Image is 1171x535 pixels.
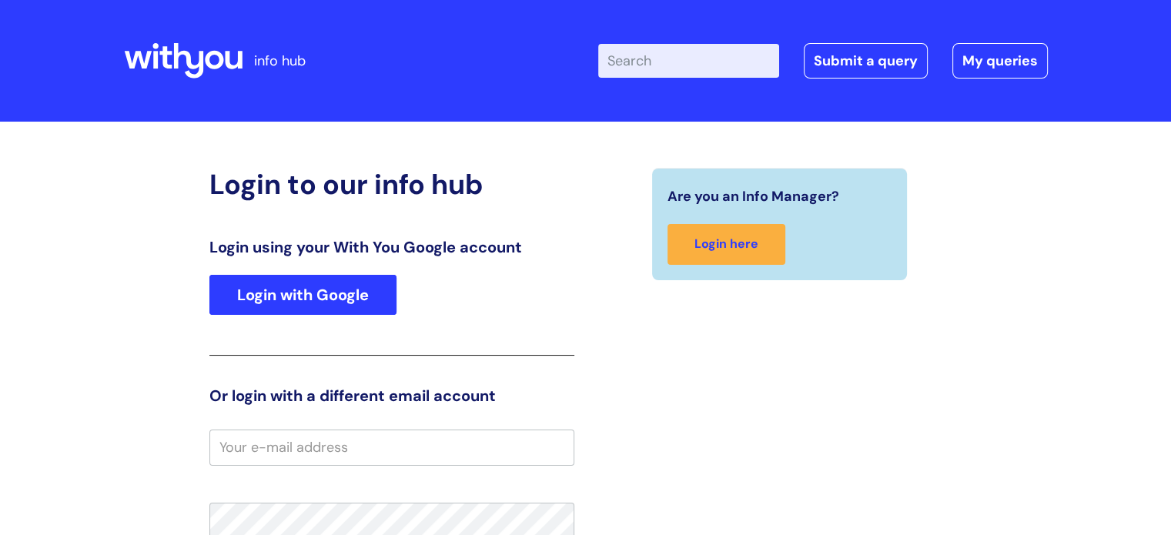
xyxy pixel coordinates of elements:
[598,44,779,78] input: Search
[209,275,396,315] a: Login with Google
[952,43,1048,79] a: My queries
[667,224,785,265] a: Login here
[667,184,839,209] span: Are you an Info Manager?
[209,168,574,201] h2: Login to our info hub
[254,48,306,73] p: info hub
[209,430,574,465] input: Your e-mail address
[209,238,574,256] h3: Login using your With You Google account
[804,43,928,79] a: Submit a query
[209,386,574,405] h3: Or login with a different email account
